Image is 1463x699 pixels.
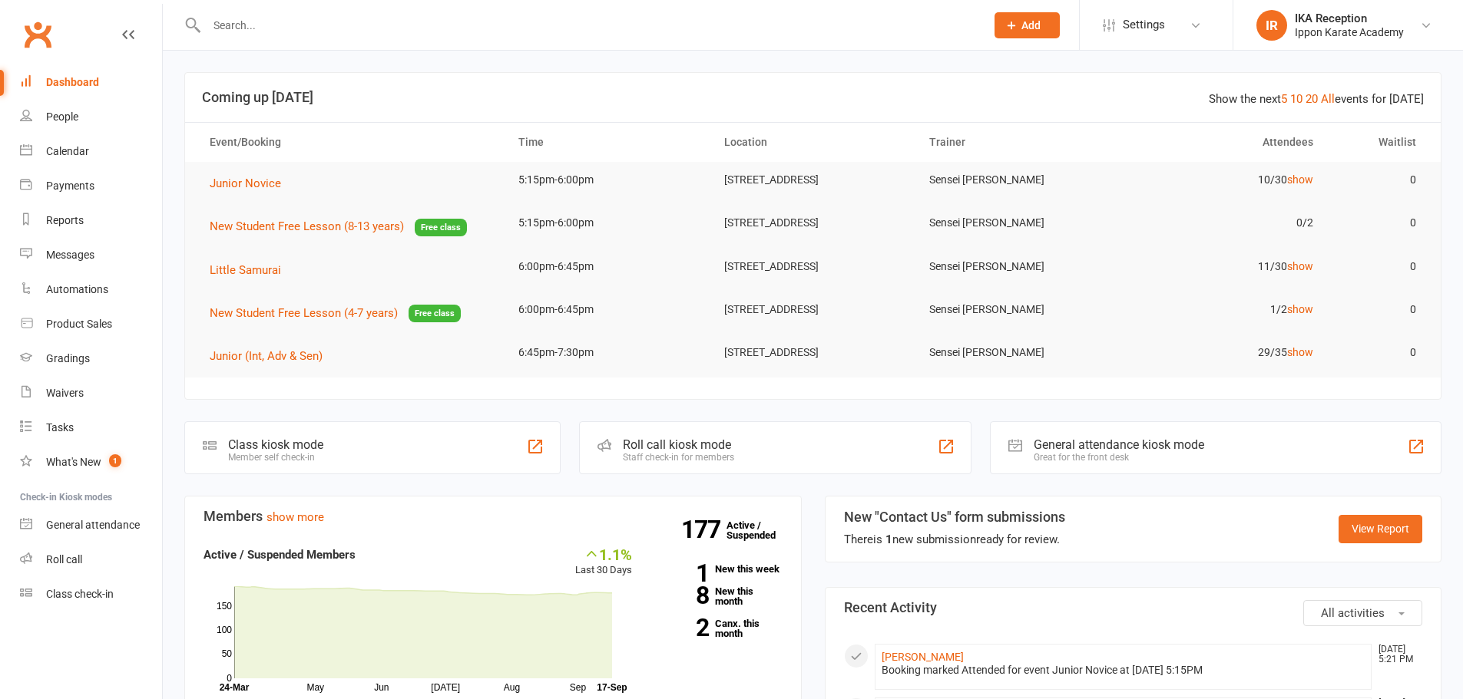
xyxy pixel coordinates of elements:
div: Class check-in [46,588,114,600]
a: show more [266,510,324,524]
div: Roll call [46,553,82,565]
div: Dashboard [46,76,99,88]
div: Reports [46,214,84,226]
strong: 1 [655,562,709,585]
th: Waitlist [1327,123,1430,162]
td: 0 [1327,205,1430,241]
div: Member self check-in [228,452,323,463]
div: People [46,110,78,123]
span: New Student Free Lesson (4-7 years) [210,306,398,320]
td: 0 [1327,162,1430,198]
a: Reports [20,203,162,238]
td: 6:45pm-7:30pm [505,335,710,371]
td: 10/30 [1121,162,1327,198]
strong: Active / Suspended Members [204,548,356,562]
td: Sensei [PERSON_NAME] [915,162,1121,198]
td: 6:00pm-6:45pm [505,292,710,328]
td: 6:00pm-6:45pm [505,249,710,285]
td: 29/35 [1121,335,1327,371]
td: 0 [1327,335,1430,371]
div: Roll call kiosk mode [623,437,734,452]
td: [STREET_ADDRESS] [710,292,916,328]
span: All activities [1321,606,1385,620]
span: Settings [1123,8,1165,42]
button: Little Samurai [210,261,292,279]
div: Gradings [46,352,90,364]
td: 5:15pm-6:00pm [505,205,710,241]
div: Tasks [46,421,74,434]
div: Automations [46,283,108,295]
h3: New "Contact Us" form submissions [844,509,1065,525]
a: Dashboard [20,65,162,100]
a: View Report [1339,515,1422,542]
td: 11/30 [1121,249,1327,285]
a: Waivers [20,376,162,410]
div: Last 30 Days [575,546,632,579]
h3: Members [204,509,783,524]
a: 10 [1290,92,1302,106]
strong: 8 [655,584,709,607]
div: Great for the front desk [1034,452,1204,463]
a: Class kiosk mode [20,577,162,612]
td: 0/2 [1121,205,1327,241]
a: General attendance kiosk mode [20,508,162,542]
span: Junior Novice [210,176,281,190]
a: People [20,100,162,134]
div: Calendar [46,145,89,157]
span: Free class [409,305,461,322]
a: Tasks [20,410,162,445]
th: Trainer [915,123,1121,162]
a: Payments [20,169,162,203]
div: Product Sales [46,318,112,330]
a: Messages [20,238,162,272]
a: Clubworx [18,15,57,54]
a: 177Active / Suspended [727,509,794,552]
div: Staff check-in for members [623,452,734,463]
th: Location [710,123,916,162]
h3: Coming up [DATE] [202,90,1424,105]
div: Class kiosk mode [228,437,323,452]
a: 5 [1281,92,1287,106]
div: General attendance kiosk mode [1034,437,1204,452]
a: Roll call [20,542,162,577]
td: 0 [1327,249,1430,285]
time: [DATE] 5:21 PM [1371,645,1422,664]
td: Sensei [PERSON_NAME] [915,335,1121,371]
button: Junior (Int, Adv & Sen) [210,347,333,365]
a: show [1287,173,1313,186]
a: 8New this month [655,586,783,606]
div: General attendance [46,519,140,531]
td: [STREET_ADDRESS] [710,335,916,371]
div: IKA Reception [1295,12,1404,25]
button: All activities [1303,600,1422,626]
td: 1/2 [1121,292,1327,328]
a: show [1287,260,1313,272]
td: [STREET_ADDRESS] [710,162,916,198]
div: IR [1256,10,1287,41]
button: Junior Novice [210,174,292,193]
strong: 2 [655,616,709,639]
a: Gradings [20,341,162,376]
a: Calendar [20,134,162,169]
td: Sensei [PERSON_NAME] [915,292,1121,328]
span: New Student Free Lesson (8-13 years) [210,219,404,233]
div: Show the next events for [DATE] [1209,90,1424,108]
a: [PERSON_NAME] [882,651,964,663]
h3: Recent Activity [844,600,1423,615]
td: 0 [1327,292,1430,328]
div: There is new submission ready for review. [844,530,1065,549]
th: Event/Booking [196,123,505,162]
div: Waivers [46,387,84,399]
td: [STREET_ADDRESS] [710,205,916,241]
a: All [1321,92,1335,106]
span: Free class [415,219,467,236]
strong: 177 [681,518,727,541]
div: What's New [46,456,101,468]
input: Search... [202,15,975,36]
span: 1 [109,454,121,467]
span: Junior (Int, Adv & Sen) [210,349,323,363]
div: 1.1% [575,546,632,562]
a: 1New this week [655,564,783,574]
div: Ippon Karate Academy [1295,25,1404,39]
a: 2Canx. this month [655,618,783,638]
